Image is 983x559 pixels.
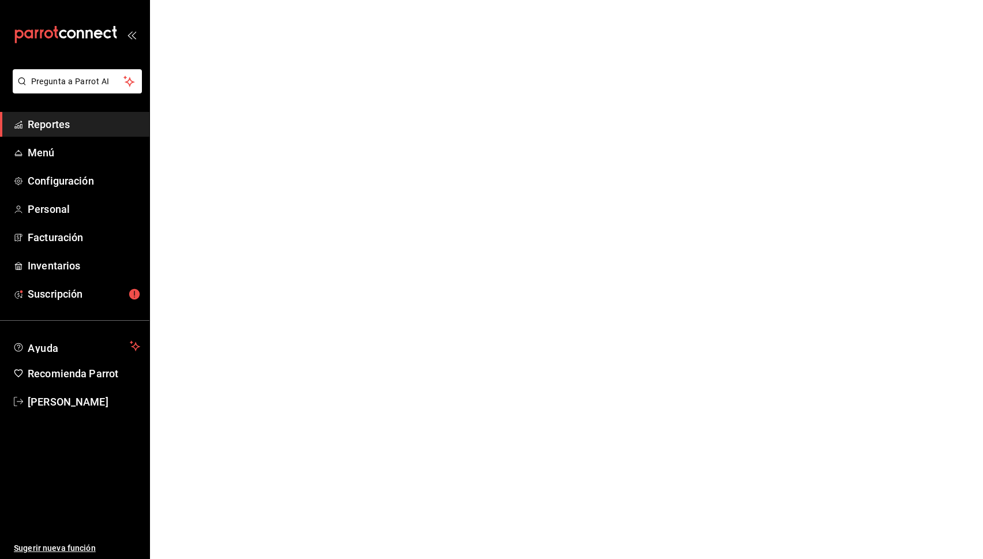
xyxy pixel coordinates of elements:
[28,201,140,217] span: Personal
[28,145,140,160] span: Menú
[28,286,140,302] span: Suscripción
[28,366,140,381] span: Recomienda Parrot
[13,69,142,93] button: Pregunta a Parrot AI
[14,542,140,554] span: Sugerir nueva función
[28,394,140,410] span: [PERSON_NAME]
[8,84,142,96] a: Pregunta a Parrot AI
[127,30,136,39] button: open_drawer_menu
[31,76,124,88] span: Pregunta a Parrot AI
[28,230,140,245] span: Facturación
[28,117,140,132] span: Reportes
[28,339,125,353] span: Ayuda
[28,173,140,189] span: Configuración
[28,258,140,273] span: Inventarios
